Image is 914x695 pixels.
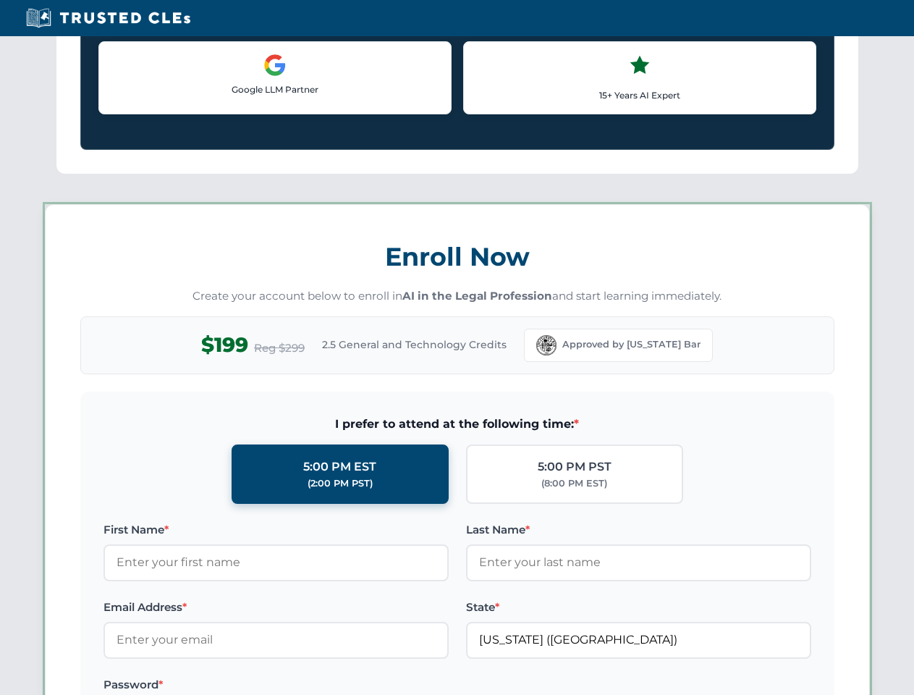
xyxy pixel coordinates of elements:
label: Email Address [103,599,449,616]
label: First Name [103,521,449,539]
label: Last Name [466,521,811,539]
strong: AI in the Legal Profession [402,289,552,303]
p: Google LLM Partner [111,83,439,96]
img: Google [263,54,287,77]
span: 2.5 General and Technology Credits [322,337,507,353]
input: Enter your first name [103,544,449,581]
label: Password [103,676,449,694]
p: Create your account below to enroll in and start learning immediately. [80,288,834,305]
img: Trusted CLEs [22,7,195,29]
label: State [466,599,811,616]
input: Florida (FL) [466,622,811,658]
h3: Enroll Now [80,234,834,279]
span: $199 [201,329,248,361]
div: 5:00 PM PST [538,458,612,476]
input: Enter your last name [466,544,811,581]
span: Approved by [US_STATE] Bar [562,337,701,352]
span: Reg $299 [254,340,305,357]
img: Florida Bar [536,335,557,355]
input: Enter your email [103,622,449,658]
span: I prefer to attend at the following time: [103,415,811,434]
div: (2:00 PM PST) [308,476,373,491]
div: 5:00 PM EST [303,458,376,476]
p: 15+ Years AI Expert [475,88,804,102]
div: (8:00 PM EST) [541,476,607,491]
